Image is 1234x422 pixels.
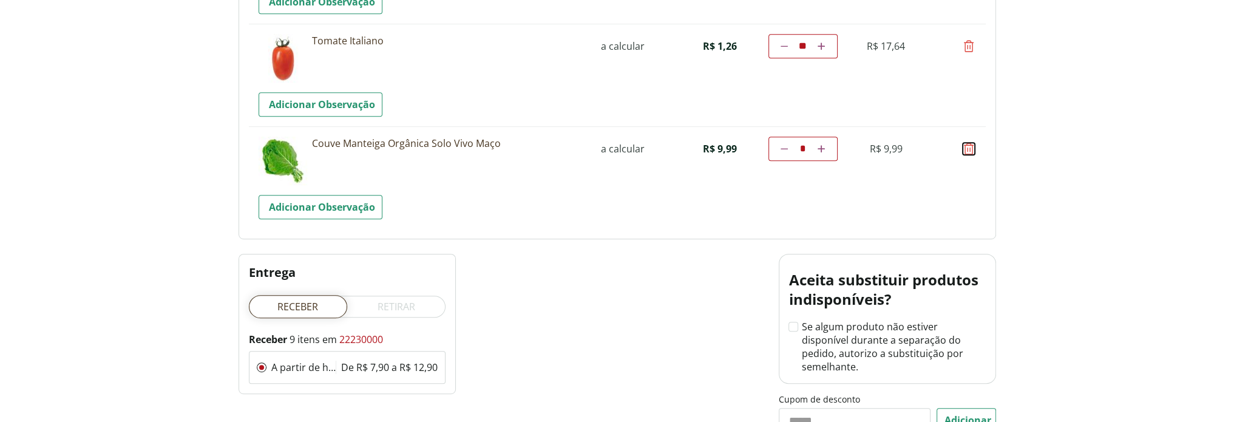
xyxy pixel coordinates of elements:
label: Se algum produto não estiver disponível durante a separação do pedido, autorizo a substituição po... [789,320,986,373]
img: Tomate Italiano [259,34,307,83]
label: Cupom de desconto [779,393,996,406]
a: Tomate Italiano [312,34,579,47]
span: a calcular [601,142,645,155]
a: Adicionar Observação [259,195,382,219]
label: Retirar [347,295,446,318]
h2: Aceita substituir produtos indisponíveis? [789,270,986,309]
strong: Receber [249,333,287,346]
input: Se algum produto não estiver disponível durante a separação do pedido, autorizo a substituição po... [789,322,797,330]
img: Couve Manteiga Orgânica Solo Vivo Maço [259,137,307,185]
span: 9 itens em [249,333,339,346]
label: Receber [249,296,347,318]
a: Couve Manteiga Orgânica Solo Vivo Maço [312,137,579,150]
div: De R$ 7,90 a R$ 12,90 [341,361,438,374]
h2: Entrega [249,264,446,281]
span: R$ 17,64 [867,39,905,53]
span: R$ 9,99 [703,142,737,155]
a: Adicionar Observação [259,92,382,117]
a: 22230000 [339,333,383,346]
span: R$ 9,99 [870,142,903,155]
div: A partir de hoje [271,361,336,374]
span: R$ 1,26 [703,39,737,53]
span: a calcular [601,39,645,53]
